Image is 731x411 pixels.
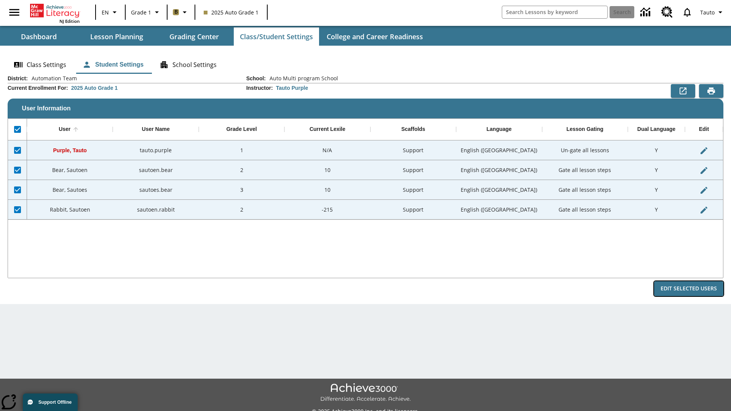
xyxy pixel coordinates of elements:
[699,84,723,98] button: Print Preview
[266,75,338,82] span: Auto Multi program School
[321,27,429,46] button: College and Career Readiness
[628,160,685,180] div: Y
[310,126,345,133] div: Current Lexile
[284,180,370,200] div: 10
[700,8,715,16] span: Tauto
[542,200,628,220] div: Gate all lesson steps
[542,160,628,180] div: Gate all lesson steps
[276,84,308,92] div: Tauto Purple
[174,7,178,17] span: B
[8,85,68,91] h2: Current Enrollment For :
[8,56,723,74] div: Class/Student Settings
[204,8,259,16] span: 2025 Auto Grade 1
[59,126,70,133] div: User
[456,140,542,160] div: English (US)
[23,393,78,411] button: Support Offline
[696,183,712,198] button: Edit User
[697,5,728,19] button: Profile/Settings
[53,186,87,193] span: Bear, Sautoes
[628,180,685,200] div: Y
[78,27,155,46] button: Lesson Planning
[370,140,456,160] div: Support
[456,160,542,180] div: English (US)
[199,180,284,200] div: 3
[696,202,712,218] button: Edit User
[102,8,109,16] span: EN
[370,200,456,220] div: Support
[52,166,88,174] span: Bear, Sautoen
[113,180,198,200] div: sautoes.bear
[628,200,685,220] div: Y
[113,140,198,160] div: tauto.purple
[654,281,723,296] button: Edit Selected Users
[98,5,123,19] button: Language: EN, Select a language
[71,84,118,92] div: 2025 Auto Grade 1
[542,140,628,160] div: Un-gate all lessons
[320,383,411,403] img: Achieve3000 Differentiate Accelerate Achieve
[401,126,425,133] div: Scaffolds
[50,206,90,213] span: Rabbit, Sautoen
[234,27,319,46] button: Class/Student Settings
[636,2,657,23] a: Data Center
[142,126,170,133] div: User Name
[113,200,198,220] div: sautoen.rabbit
[456,200,542,220] div: English (US)
[28,75,77,82] span: Automation Team
[76,56,150,74] button: Student Settings
[487,126,512,133] div: Language
[246,85,273,91] h2: Instructor :
[456,180,542,200] div: English (US)
[284,140,370,160] div: N/A
[696,163,712,178] button: Edit User
[284,160,370,180] div: 10
[284,200,370,220] div: -215
[199,140,284,160] div: 1
[199,200,284,220] div: 2
[370,160,456,180] div: Support
[657,2,677,22] a: Resource Center, Will open in new tab
[370,180,456,200] div: Support
[30,2,80,24] div: Home
[226,126,257,133] div: Grade Level
[113,160,198,180] div: sautoen.bear
[696,143,712,158] button: Edit User
[8,75,28,82] h2: District :
[153,56,223,74] button: School Settings
[199,160,284,180] div: 2
[131,8,151,16] span: Grade 1
[59,18,80,24] span: NJ Edition
[30,3,80,18] a: Home
[170,5,192,19] button: Boost Class color is light brown. Change class color
[567,126,603,133] div: Lesson Gating
[8,56,72,74] button: Class Settings
[628,140,685,160] div: Y
[22,105,71,112] span: User Information
[1,27,77,46] button: Dashboard
[637,126,675,133] div: Dual Language
[542,180,628,200] div: Gate all lesson steps
[128,5,164,19] button: Grade: Grade 1, Select a grade
[671,84,695,98] button: Export to CSV
[38,400,72,405] span: Support Offline
[8,75,723,296] div: User Information
[502,6,607,18] input: search field
[3,1,26,24] button: Open side menu
[699,126,709,133] div: Edit
[677,2,697,22] a: Notifications
[156,27,232,46] button: Grading Center
[246,75,266,82] h2: School :
[53,147,87,153] span: Purple, Tauto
